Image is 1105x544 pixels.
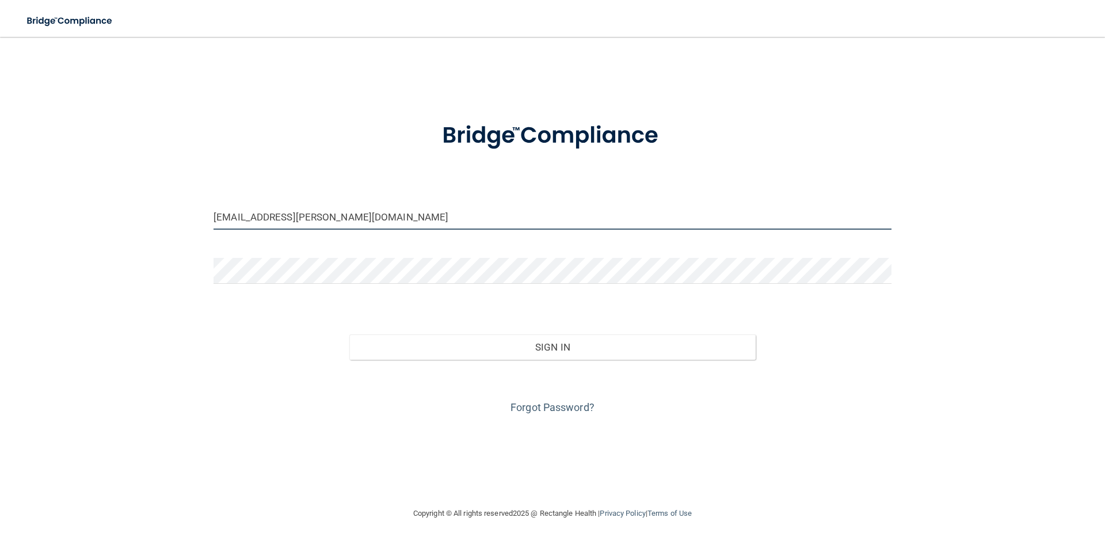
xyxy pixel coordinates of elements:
a: Forgot Password? [510,401,595,413]
a: Terms of Use [647,509,692,518]
img: bridge_compliance_login_screen.278c3ca4.svg [418,106,687,166]
button: Sign In [349,334,756,360]
a: Privacy Policy [600,509,645,518]
div: Copyright © All rights reserved 2025 @ Rectangle Health | | [342,495,763,532]
input: Email [214,204,891,230]
img: bridge_compliance_login_screen.278c3ca4.svg [17,9,123,33]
